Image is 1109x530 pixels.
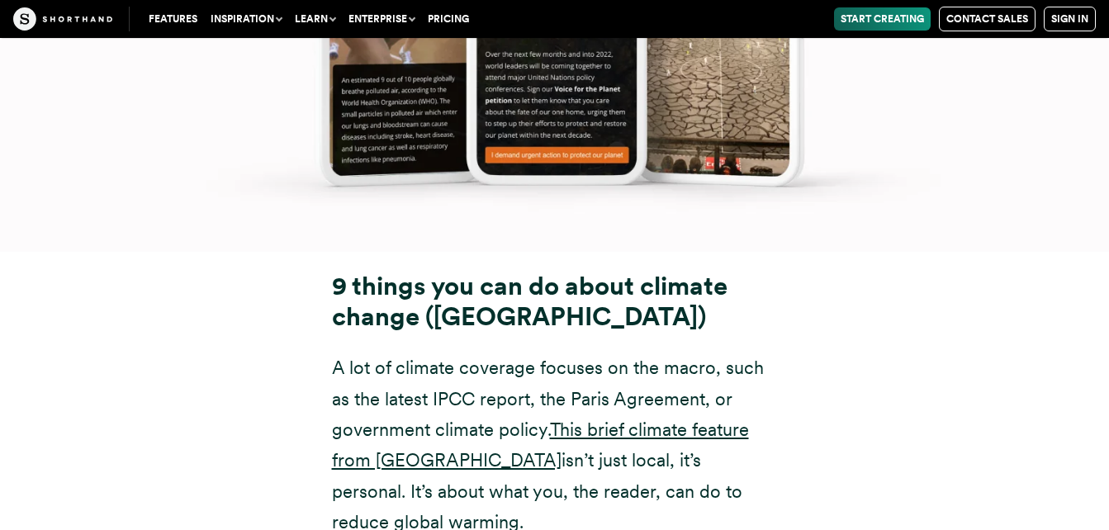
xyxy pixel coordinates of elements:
[342,7,421,31] button: Enterprise
[1044,7,1096,31] a: Sign in
[142,7,204,31] a: Features
[204,7,288,31] button: Inspiration
[13,7,112,31] img: The Craft
[939,7,1036,31] a: Contact Sales
[421,7,476,31] a: Pricing
[834,7,931,31] a: Start Creating
[332,271,727,332] strong: 9 things you can do about climate change ([GEOGRAPHIC_DATA])
[288,7,342,31] button: Learn
[332,419,749,471] a: This brief climate feature from [GEOGRAPHIC_DATA]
